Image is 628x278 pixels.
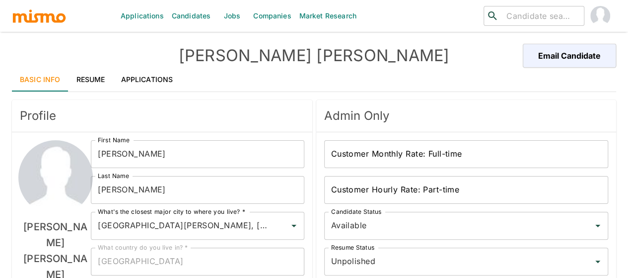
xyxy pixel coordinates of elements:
button: Open [591,255,605,269]
button: Open [287,219,301,233]
input: Candidate search [502,9,580,23]
label: Resume Status [331,243,374,252]
a: Resume [69,68,113,92]
button: Email Candidate [523,44,616,68]
button: Open [591,219,605,233]
img: Evans Garcia Sanchez [18,140,93,215]
img: Maia Reyes [590,6,610,26]
img: logo [12,8,67,23]
span: Profile [20,108,304,124]
label: First Name [98,136,130,144]
a: Applications [113,68,181,92]
a: Basic Info [12,68,69,92]
label: Last Name [98,172,129,180]
label: What's the closest major city to where you live? * [98,207,245,216]
label: What country do you live in? * [98,243,188,252]
span: Admin Only [324,108,609,124]
label: Candidate Status [331,207,381,216]
h4: [PERSON_NAME] [PERSON_NAME] [163,46,465,66]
